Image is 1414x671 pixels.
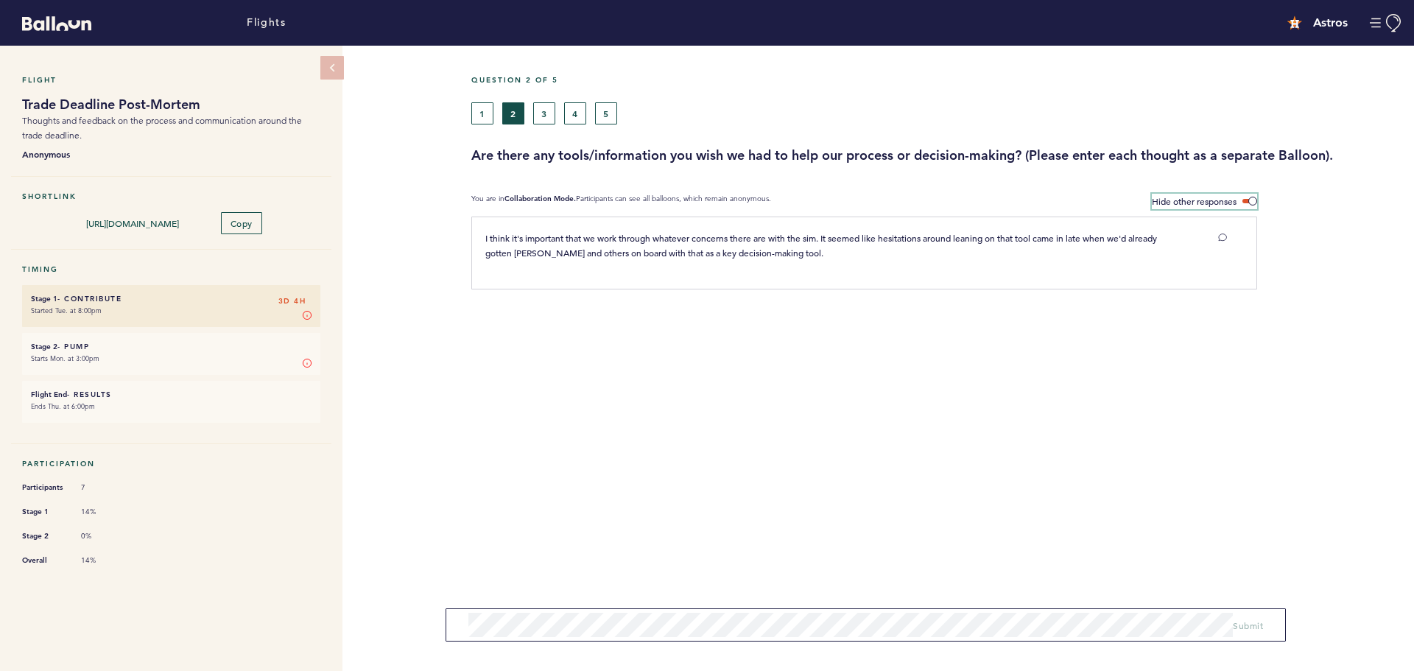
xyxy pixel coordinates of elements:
[22,16,91,31] svg: Balloon
[533,102,555,124] button: 3
[471,102,493,124] button: 1
[22,75,320,85] h5: Flight
[1233,618,1263,633] button: Submit
[31,390,312,399] h6: - Results
[22,115,302,141] span: Thoughts and feedback on the process and communication around the trade deadline.
[1233,619,1263,631] span: Submit
[31,294,312,303] h6: - Contribute
[31,294,57,303] small: Stage 1
[471,75,1403,85] h5: Question 2 of 5
[81,555,125,566] span: 14%
[81,507,125,517] span: 14%
[22,553,66,568] span: Overall
[221,212,262,234] button: Copy
[278,294,306,309] span: 3D 4H
[485,232,1159,259] span: I think it's important that we work through whatever concerns there are with the sim. It seemed l...
[22,529,66,544] span: Stage 2
[22,459,320,468] h5: Participation
[471,194,771,209] p: You are in Participants can see all balloons, which remain anonymous.
[564,102,586,124] button: 4
[31,342,312,351] h6: - Pump
[502,102,524,124] button: 2
[1313,14,1348,32] h4: Astros
[31,306,102,315] time: Started Tue. at 8:00pm
[31,390,67,399] small: Flight End
[22,147,320,161] b: Anonymous
[22,192,320,201] h5: Shortlink
[81,482,125,493] span: 7
[22,264,320,274] h5: Timing
[22,505,66,519] span: Stage 1
[81,531,125,541] span: 0%
[231,217,253,229] span: Copy
[1152,195,1237,207] span: Hide other responses
[595,102,617,124] button: 5
[31,401,95,411] time: Ends Thu. at 6:00pm
[22,96,320,113] h1: Trade Deadline Post-Mortem
[31,354,99,363] time: Starts Mon. at 3:00pm
[22,480,66,495] span: Participants
[504,194,576,203] b: Collaboration Mode.
[471,147,1403,164] h3: Are there any tools/information you wish we had to help our process or decision-making? (Please e...
[11,15,91,30] a: Balloon
[31,342,57,351] small: Stage 2
[247,15,286,31] a: Flights
[1370,14,1403,32] button: Manage Account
